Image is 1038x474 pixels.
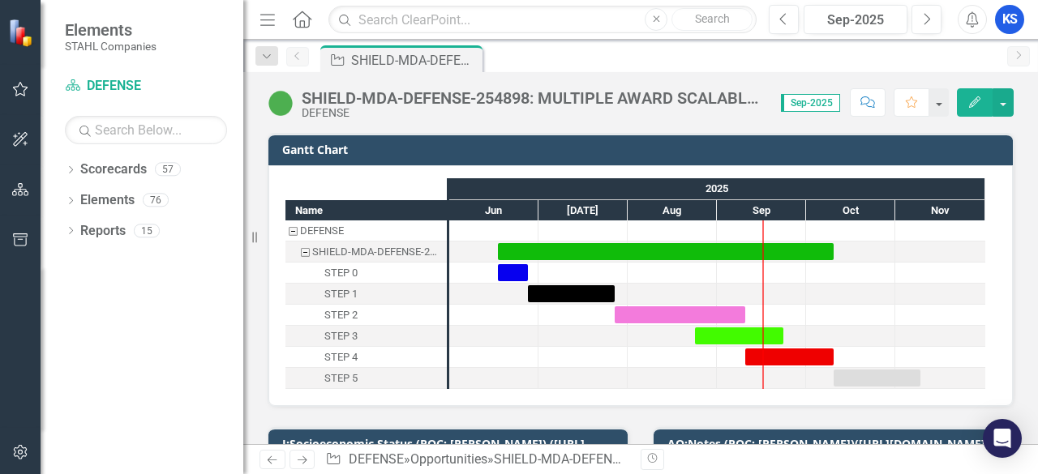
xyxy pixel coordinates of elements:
[285,284,447,305] div: Task: Start date: 2025-06-27 End date: 2025-07-27
[324,263,358,284] div: STEP 0
[302,89,765,107] div: SHIELD-MDA-DEFENSE-254898: MULTIPLE AWARD SCALABLE HOMELAND INNOVATIVE ENTERPRISE LAYERED DEFENSE...
[671,8,753,31] button: Search
[285,220,447,241] div: DEFENSE
[449,178,985,199] div: 2025
[809,11,902,30] div: Sep-2025
[498,264,528,281] div: Task: Start date: 2025-06-17 End date: 2025-06-27
[324,326,358,347] div: STEP 3
[498,243,834,260] div: Task: Start date: 2025-06-17 End date: 2025-10-10
[667,438,1005,450] h3: AQ:Notes (POC: [PERSON_NAME])([URL][DOMAIN_NAME])
[312,241,442,263] div: SHIELD-MDA-DEFENSE-254898: MULTIPLE AWARD SCALABLE HOMELAND INNOVATIVE ENTERPRISE LAYERED DEFENSE...
[324,368,358,389] div: STEP 5
[806,200,895,221] div: Oct
[143,194,169,207] div: 76
[285,220,447,241] div: Task: DEFENSE Start date: 2025-06-17 End date: 2025-06-18
[410,451,487,467] a: Opportunities
[895,200,985,221] div: Nov
[134,224,160,237] div: 15
[285,368,447,389] div: Task: Start date: 2025-10-10 End date: 2025-11-09
[349,451,404,467] a: DEFENSE
[995,5,1024,34] button: KS
[834,369,920,386] div: Task: Start date: 2025-10-10 End date: 2025-11-09
[285,347,447,368] div: Task: Start date: 2025-09-10 End date: 2025-10-10
[628,200,717,221] div: Aug
[65,40,157,53] small: STAHL Companies
[65,116,227,144] input: Search Below...
[695,327,783,344] div: Task: Start date: 2025-08-24 End date: 2025-09-23
[781,94,840,112] span: Sep-2025
[285,305,447,326] div: Task: Start date: 2025-07-27 End date: 2025-09-10
[285,326,447,347] div: Task: Start date: 2025-08-24 End date: 2025-09-23
[538,200,628,221] div: Jul
[324,305,358,326] div: STEP 2
[300,220,344,241] div: DEFENSE
[983,419,1022,458] div: Open Intercom Messenger
[717,200,806,221] div: Sep
[324,284,358,305] div: STEP 1
[285,200,447,220] div: Name
[285,241,447,263] div: Task: Start date: 2025-06-17 End date: 2025-10-10
[615,306,745,323] div: Task: Start date: 2025-07-27 End date: 2025-09-10
[285,284,447,305] div: STEP 1
[449,200,538,221] div: Jun
[285,263,447,284] div: STEP 0
[745,348,834,365] div: Task: Start date: 2025-09-10 End date: 2025-10-10
[285,241,447,263] div: SHIELD-MDA-DEFENSE-254898: MULTIPLE AWARD SCALABLE HOMELAND INNOVATIVE ENTERPRISE LAYERED DEFENSE...
[8,19,36,47] img: ClearPoint Strategy
[65,77,227,96] a: DEFENSE
[285,263,447,284] div: Task: Start date: 2025-06-17 End date: 2025-06-27
[80,222,126,241] a: Reports
[80,191,135,210] a: Elements
[65,20,157,40] span: Elements
[268,90,294,116] img: Active
[351,50,478,70] div: SHIELD-MDA-DEFENSE-254898: MULTIPLE AWARD SCALABLE HOMELAND INNOVATIVE ENTERPRISE LAYERED DEFENSE...
[285,368,447,389] div: STEP 5
[285,326,447,347] div: STEP 3
[155,163,181,177] div: 57
[804,5,907,34] button: Sep-2025
[528,285,615,302] div: Task: Start date: 2025-06-27 End date: 2025-07-27
[695,12,730,25] span: Search
[285,305,447,326] div: STEP 2
[325,451,628,469] div: » »
[324,347,358,368] div: STEP 4
[302,107,765,119] div: DEFENSE
[285,347,447,368] div: STEP 4
[80,160,147,179] a: Scorecards
[282,143,1005,156] h3: Gantt Chart
[282,438,620,463] h3: I:Socioeconomic Status (POC: [PERSON_NAME]) ([URL][DOMAIN_NAME])
[328,6,757,34] input: Search ClearPoint...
